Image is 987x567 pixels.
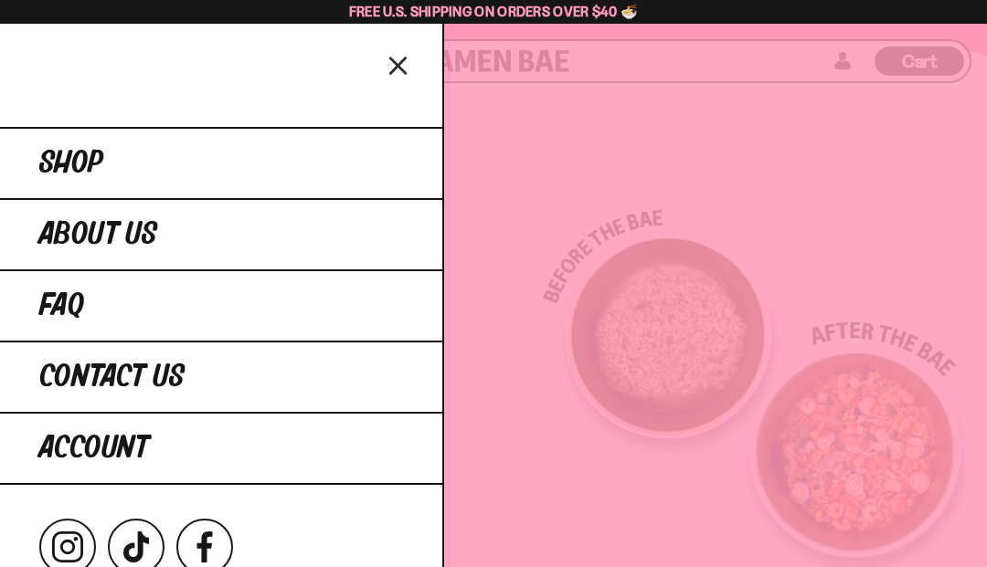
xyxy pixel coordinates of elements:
[39,147,103,180] span: Shop
[39,361,185,394] span: Contact Us
[39,289,84,322] span: FAQ
[39,432,149,465] span: Account
[383,48,415,80] button: Close menu
[39,218,157,251] span: About Us
[349,3,639,20] span: Free U.S. Shipping on Orders over $40 🍜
